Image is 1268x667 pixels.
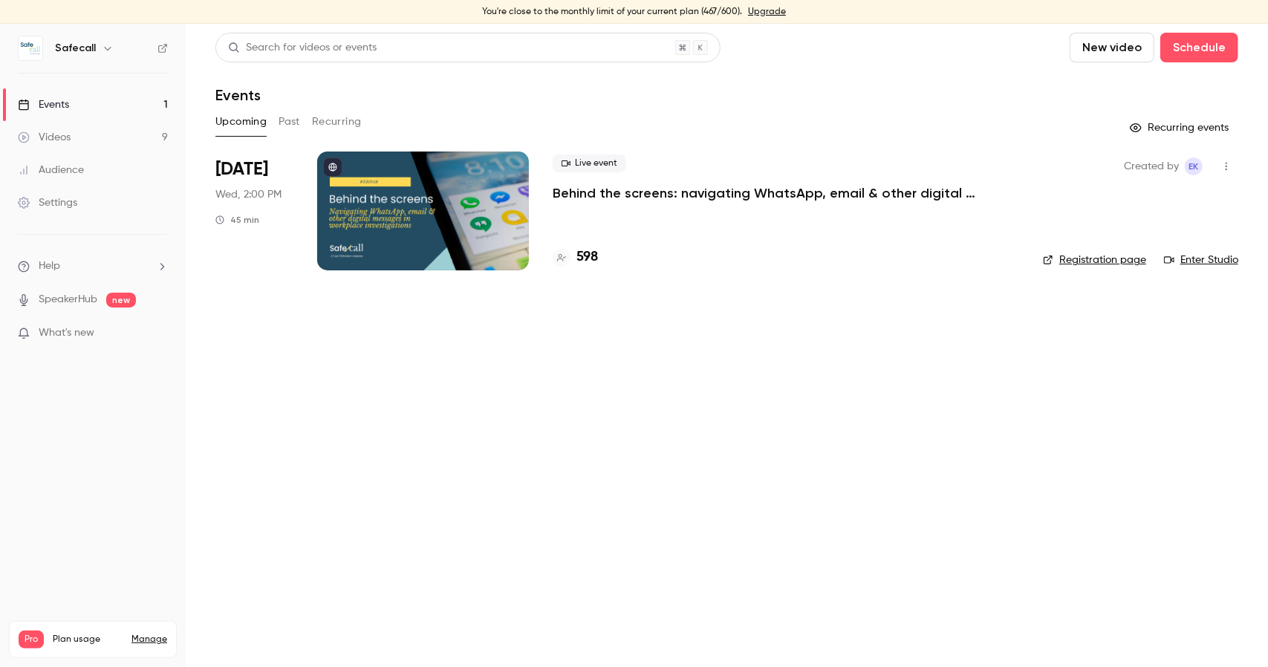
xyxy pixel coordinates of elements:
[106,293,136,308] span: new
[39,258,60,274] span: Help
[215,214,259,226] div: 45 min
[215,110,267,134] button: Upcoming
[279,110,300,134] button: Past
[1189,157,1199,175] span: EK
[1160,33,1238,62] button: Schedule
[150,327,168,340] iframe: Noticeable Trigger
[39,292,97,308] a: SpeakerHub
[18,130,71,145] div: Videos
[1070,33,1154,62] button: New video
[553,247,598,267] a: 598
[1124,157,1179,175] span: Created by
[215,187,282,202] span: Wed, 2:00 PM
[215,86,261,104] h1: Events
[1043,253,1146,267] a: Registration page
[576,247,598,267] h4: 598
[19,36,42,60] img: Safecall
[748,6,786,18] a: Upgrade
[215,157,268,181] span: [DATE]
[312,110,362,134] button: Recurring
[1164,253,1238,267] a: Enter Studio
[1185,157,1203,175] span: Emma` Koster
[18,97,69,112] div: Events
[39,325,94,341] span: What's new
[55,41,96,56] h6: Safecall
[553,184,998,202] a: Behind the screens: navigating WhatsApp, email & other digital messages in workplace investigations
[131,634,167,645] a: Manage
[18,195,77,210] div: Settings
[18,163,84,178] div: Audience
[53,634,123,645] span: Plan usage
[19,631,44,648] span: Pro
[1123,116,1238,140] button: Recurring events
[215,152,293,270] div: Oct 8 Wed, 2:00 PM (Europe/London)
[553,154,626,172] span: Live event
[18,258,168,274] li: help-dropdown-opener
[228,40,377,56] div: Search for videos or events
